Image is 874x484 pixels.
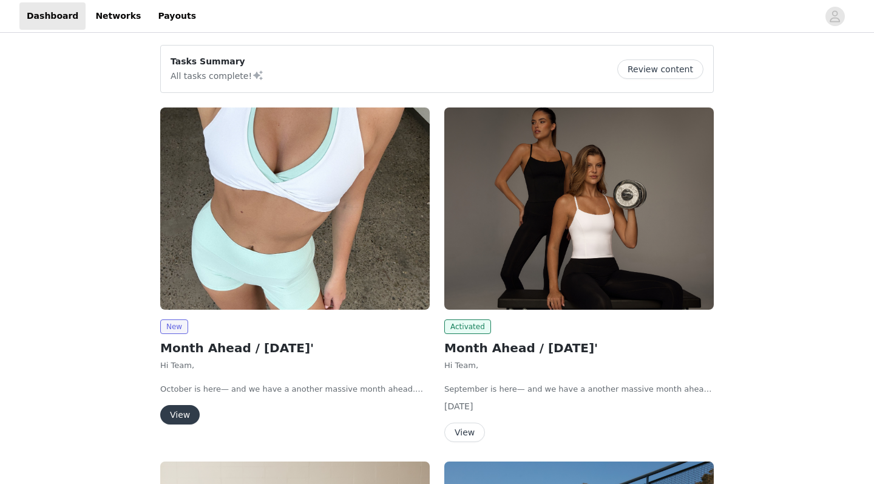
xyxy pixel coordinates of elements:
button: View [160,405,200,424]
span: New [160,319,188,334]
a: Dashboard [19,2,86,30]
a: Networks [88,2,148,30]
p: Hi Team, [444,360,714,372]
p: All tasks complete! [171,68,264,83]
p: September is here— and we have a another massive month ahead. [444,383,714,395]
button: View [444,423,485,442]
div: avatar [829,7,841,26]
span: [DATE] [444,401,473,411]
a: View [444,428,485,437]
button: Review content [617,60,703,79]
p: Hi Team, [160,360,430,372]
a: Payouts [151,2,203,30]
a: View [160,411,200,420]
p: Tasks Summary [171,55,264,68]
img: Muscle Republic [444,107,714,310]
span: Activated [444,319,491,334]
img: Muscle Republic [160,107,430,310]
h2: Month Ahead / [DATE]' [160,339,430,357]
h2: Month Ahead / [DATE]' [444,339,714,357]
p: October is here— and we have a another massive month ahead. [160,383,430,395]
